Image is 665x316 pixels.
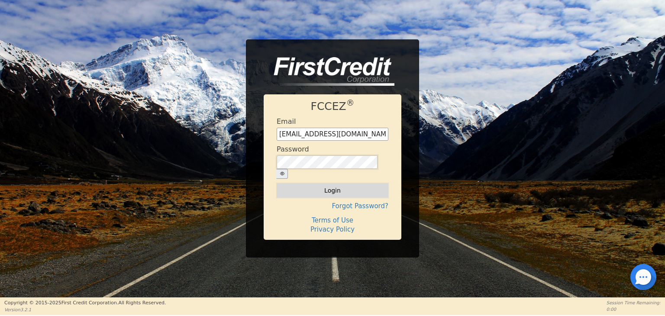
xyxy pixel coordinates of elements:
[607,300,661,306] p: Session Time Remaining:
[277,117,296,126] h4: Email
[4,306,166,313] p: Version 3.2.1
[264,57,394,86] img: logo-CMu_cnol.png
[4,300,166,307] p: Copyright © 2015- 2025 First Credit Corporation.
[277,155,378,169] input: password
[277,128,388,141] input: Enter email
[346,98,355,107] sup: ®
[277,226,388,233] h4: Privacy Policy
[607,306,661,313] p: 0:00
[277,183,388,198] button: Login
[277,100,388,113] h1: FCCEZ
[277,145,309,153] h4: Password
[118,300,166,306] span: All Rights Reserved.
[277,216,388,224] h4: Terms of Use
[277,202,388,210] h4: Forgot Password?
